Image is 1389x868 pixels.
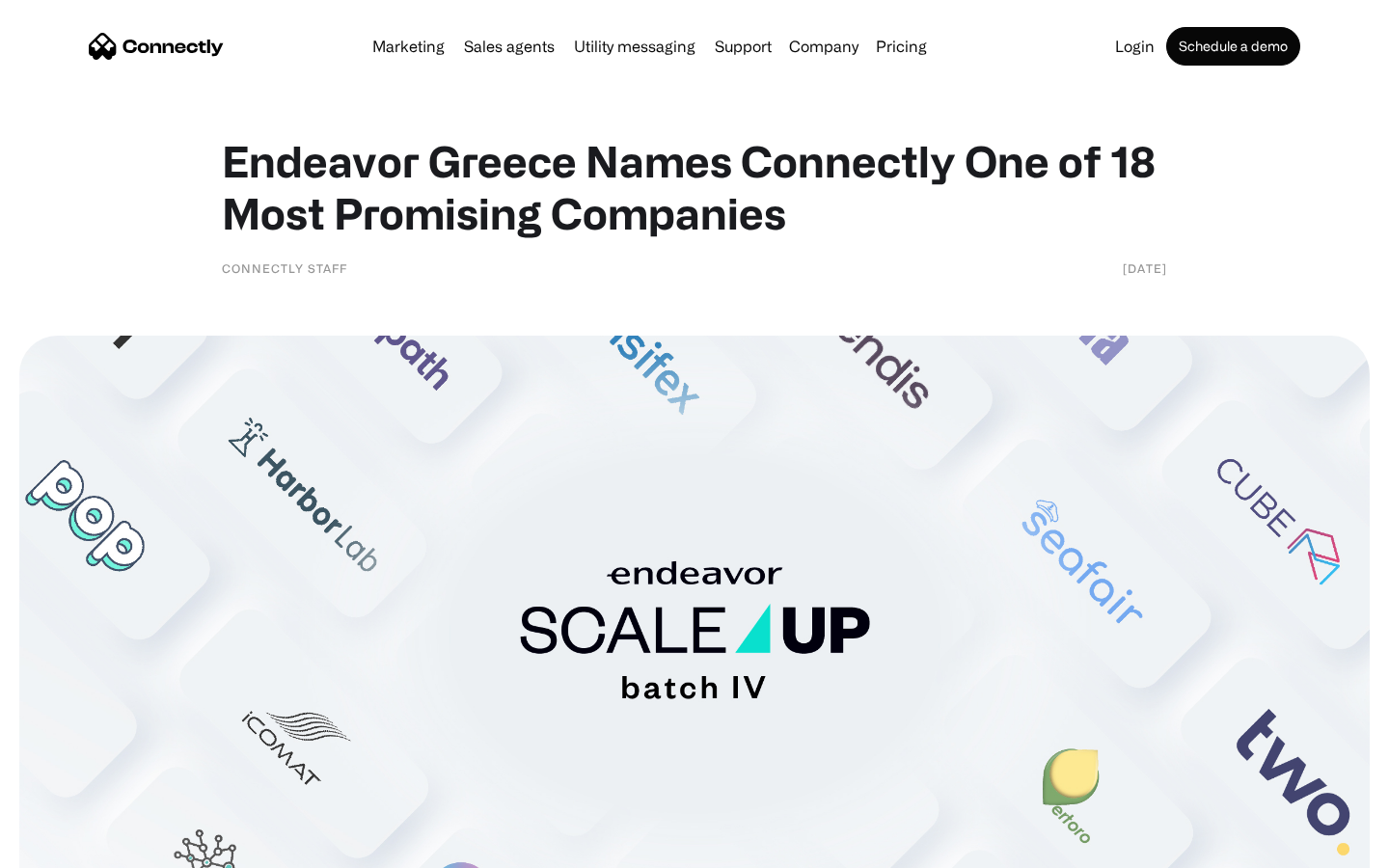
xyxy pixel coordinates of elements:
[222,258,347,278] div: Connectly Staff
[456,39,562,54] a: Sales agents
[707,39,779,54] a: Support
[39,834,116,861] ul: Language list
[566,39,703,54] a: Utility messaging
[1166,27,1300,66] a: Schedule a demo
[19,834,116,861] aside: Language selected: English
[868,39,935,54] a: Pricing
[222,135,1167,239] h1: Endeavor Greece Names Connectly One of 18 Most Promising Companies
[365,39,452,54] a: Marketing
[1123,258,1167,278] div: [DATE]
[789,33,858,60] div: Company
[1107,39,1162,54] a: Login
